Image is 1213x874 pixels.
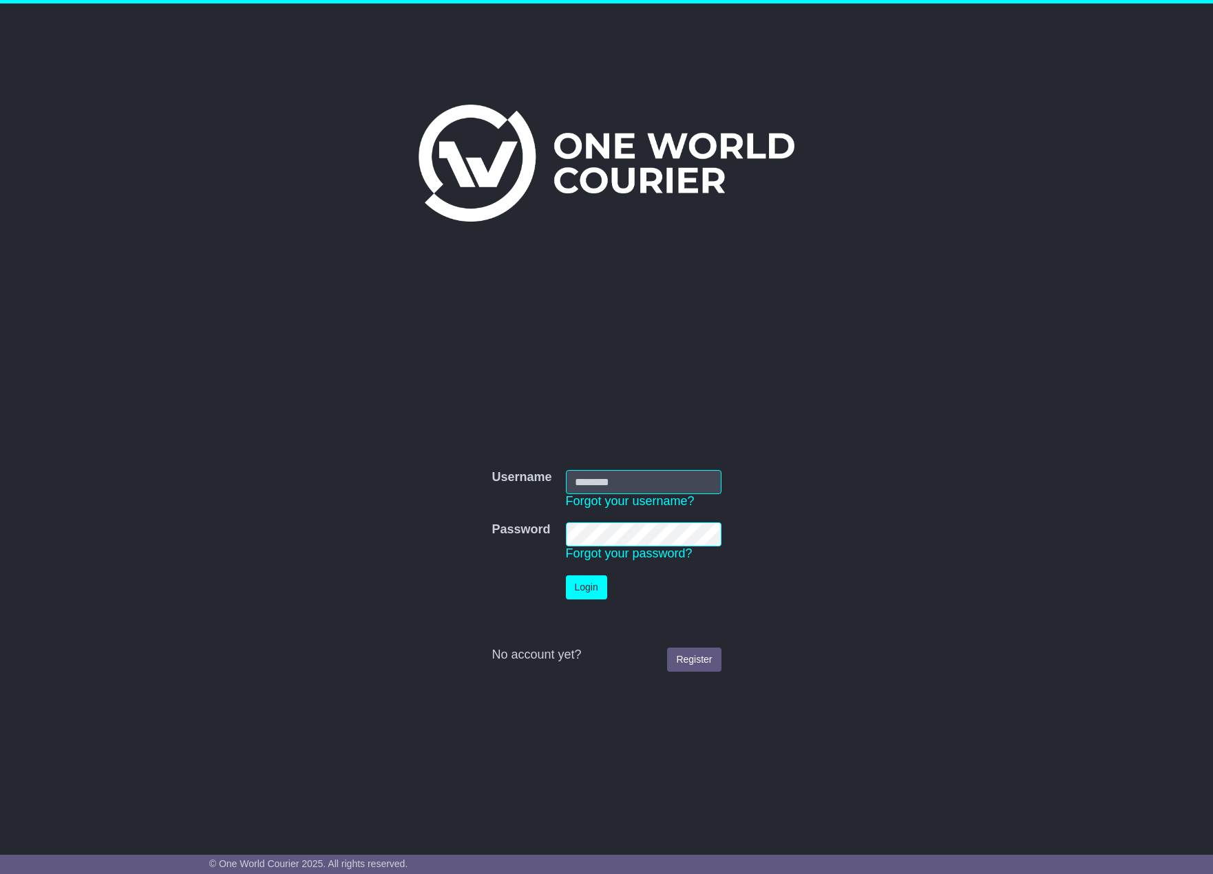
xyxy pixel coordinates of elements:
a: Register [667,648,721,672]
button: Login [566,575,607,599]
label: Password [492,522,550,537]
img: One World [419,105,794,222]
span: © One World Courier 2025. All rights reserved. [209,858,408,869]
label: Username [492,470,551,485]
div: No account yet? [492,648,721,663]
a: Forgot your password? [566,546,693,560]
a: Forgot your username? [566,494,695,508]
